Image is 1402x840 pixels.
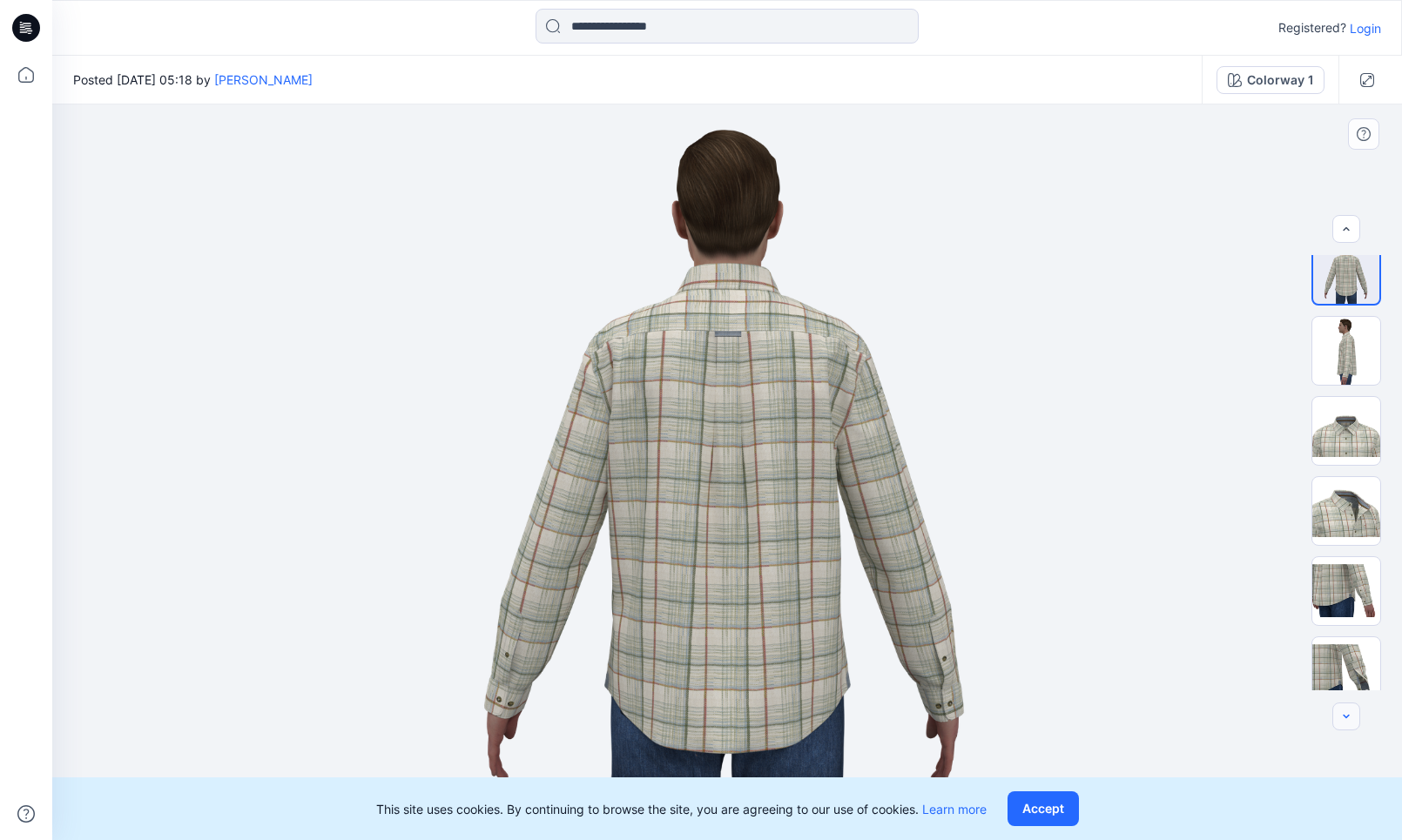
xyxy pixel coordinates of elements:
img: neck close [1312,397,1380,465]
img: 134076-SS26-BLOCK-PS1-DATE-24-05-2025-3D UPDATE_Colorway 1_Left [1312,317,1380,385]
p: Registered? [1278,17,1346,38]
img: 134076-SS26-BLOCK-PS1-DATE-24-05-2025-3D UPDATE_Colorway 1_Back [1313,238,1379,304]
img: eyJhbGciOiJIUzI1NiIsImtpZCI6IjAiLCJzbHQiOiJzZXMiLCJ0eXAiOiJKV1QifQ.eyJkYXRhIjp7InR5cGUiOiJzdG9yYW... [360,104,1095,840]
button: Colorway 1 [1217,66,1324,94]
a: Learn more [922,802,987,816]
div: Colorway 1 [1247,71,1313,90]
img: cuff open [1312,637,1380,705]
p: Login [1350,19,1381,37]
a: [PERSON_NAME] [214,72,313,87]
p: This site uses cookies. By continuing to browse the site, you are agreeing to our use of cookies. [376,800,987,818]
img: neck open [1312,477,1380,545]
button: Accept [1008,791,1079,826]
span: Posted [DATE] 05:18 by [73,71,313,89]
img: side [1312,557,1380,625]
